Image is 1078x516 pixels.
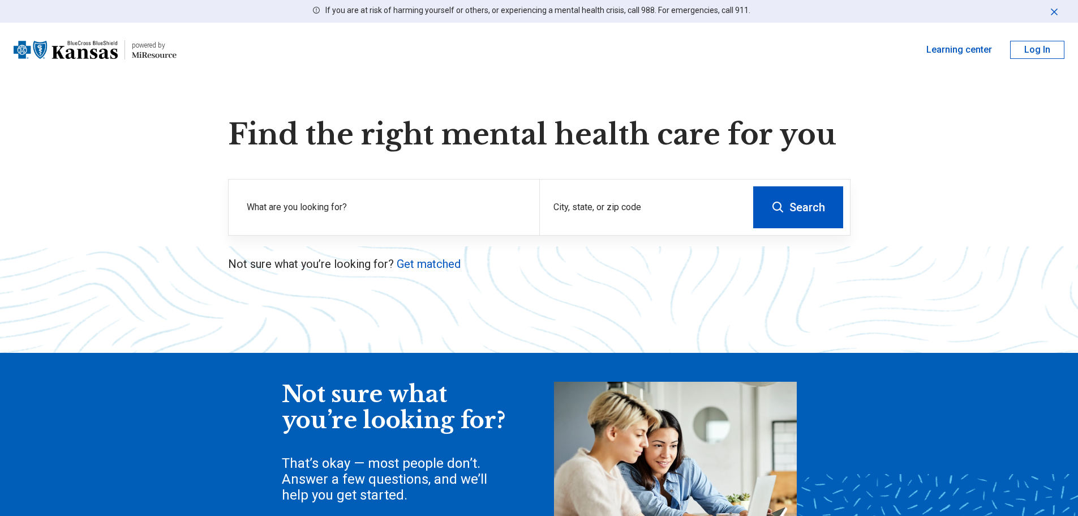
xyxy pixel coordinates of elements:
img: Blue Cross Blue Shield Kansas [14,36,118,63]
p: Not sure what you’re looking for? [228,256,851,272]
a: Blue Cross Blue Shield Kansaspowered by [14,36,177,63]
h1: Find the right mental health care for you [228,118,851,152]
div: That’s okay — most people don’t. Answer a few questions, and we’ll help you get started. [282,455,508,503]
p: If you are at risk of harming yourself or others, or experiencing a mental health crisis, call 98... [325,5,750,16]
label: What are you looking for? [247,201,526,214]
a: Learning center [926,43,992,57]
button: Dismiss [1049,5,1060,18]
div: powered by [132,40,177,50]
div: Not sure what you’re looking for? [282,382,508,433]
a: Get matched [397,257,461,271]
button: Search [753,186,843,228]
button: Log In [1010,41,1064,59]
